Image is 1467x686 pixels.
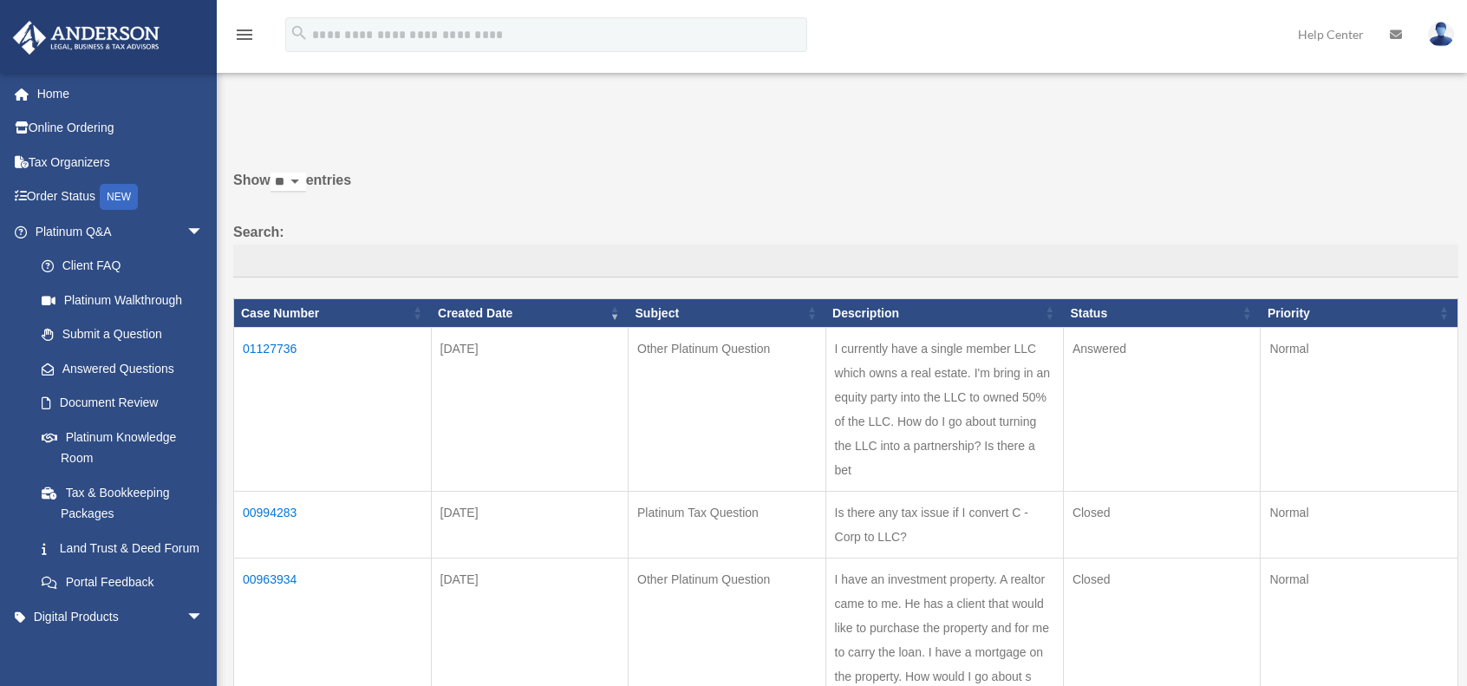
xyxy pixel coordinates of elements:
i: search [290,23,309,42]
select: Showentries [271,173,306,193]
a: Online Ordering [12,111,230,146]
th: Subject: activate to sort column ascending [629,298,826,328]
a: Digital Productsarrow_drop_down [12,599,230,634]
th: Description: activate to sort column ascending [825,298,1063,328]
a: Platinum Walkthrough [24,283,221,317]
a: Client FAQ [24,249,221,284]
a: Land Trust & Deed Forum [24,531,221,565]
label: Search: [233,220,1458,278]
a: Order StatusNEW [12,180,230,215]
td: [DATE] [431,492,629,559]
td: Is there any tax issue if I convert C - Corp to LLC? [825,492,1063,559]
td: Other Platinum Question [629,328,826,492]
td: [DATE] [431,328,629,492]
i: menu [234,24,255,45]
span: arrow_drop_down [186,599,221,635]
span: arrow_drop_down [186,214,221,250]
td: Closed [1063,492,1261,559]
input: Search: [233,245,1458,278]
td: 00994283 [234,492,432,559]
img: Anderson Advisors Platinum Portal [8,21,165,55]
td: I currently have a single member LLC which owns a real estate. I'm bring in an equity party into ... [825,328,1063,492]
a: Home [12,76,230,111]
div: NEW [100,184,138,210]
td: Normal [1261,492,1458,559]
td: Platinum Tax Question [629,492,826,559]
a: Platinum Q&Aarrow_drop_down [12,214,221,249]
th: Case Number: activate to sort column ascending [234,298,432,328]
th: Created Date: activate to sort column ascending [431,298,629,328]
a: Tax Organizers [12,145,230,180]
a: Answered Questions [24,351,212,386]
a: Platinum Knowledge Room [24,420,221,475]
a: Portal Feedback [24,565,221,600]
td: Answered [1063,328,1261,492]
a: Submit a Question [24,317,221,352]
th: Priority: activate to sort column ascending [1261,298,1458,328]
img: User Pic [1428,22,1454,47]
a: Tax & Bookkeeping Packages [24,475,221,531]
td: Normal [1261,328,1458,492]
a: menu [234,30,255,45]
label: Show entries [233,168,1458,210]
td: 01127736 [234,328,432,492]
th: Status: activate to sort column ascending [1063,298,1261,328]
a: Document Review [24,386,221,421]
